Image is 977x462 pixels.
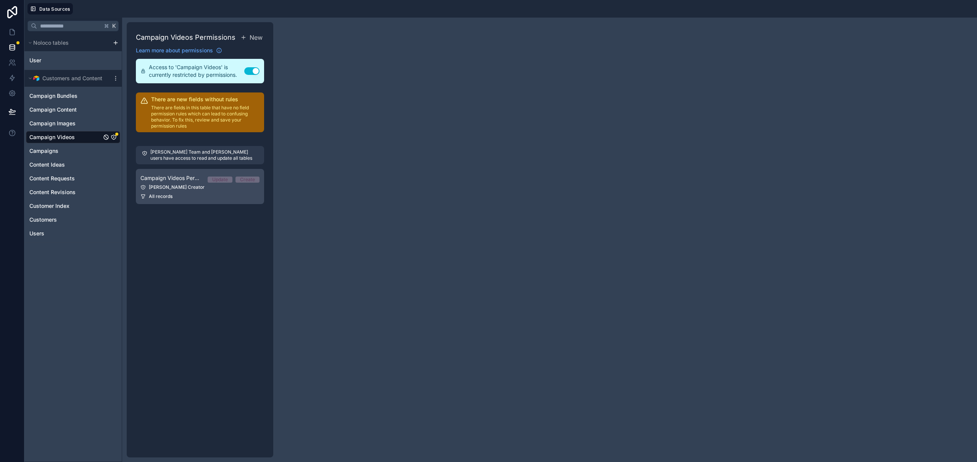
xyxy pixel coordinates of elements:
[136,32,235,43] h1: Campaign Videos Permissions
[149,193,173,199] span: All records
[136,47,222,54] a: Learn more about permissions
[150,149,258,161] p: [PERSON_NAME] Team and [PERSON_NAME] users have access to read and update all tables
[136,169,264,204] a: Campaign Videos Permission 1UpdateCreate[PERSON_NAME] CreatorAll records
[136,47,213,54] span: Learn more about permissions
[151,96,260,103] h2: There are new fields without rules
[140,184,260,190] div: [PERSON_NAME] Creator
[151,105,260,129] p: There are fields in this table that have no field permission rules which can lead to confusing be...
[111,23,117,29] span: K
[39,6,70,12] span: Data Sources
[250,33,263,42] span: New
[27,3,73,15] button: Data Sources
[140,174,202,182] span: Campaign Videos Permission 1
[239,31,264,44] button: New
[212,177,228,183] div: Update
[149,63,244,79] span: Access to 'Campaign Videos' is currently restricted by permissions.
[240,177,255,183] div: Create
